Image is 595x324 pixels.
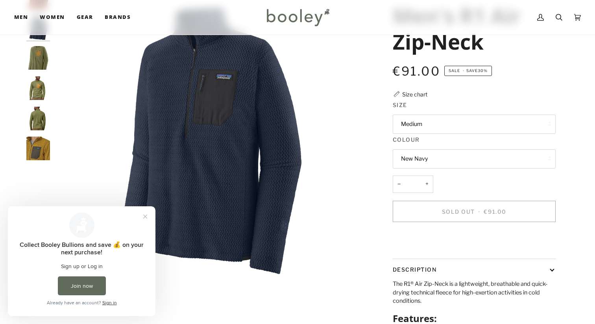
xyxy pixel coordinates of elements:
[40,13,65,21] span: Women
[461,69,466,73] em: •
[14,13,28,21] span: Men
[393,64,440,79] span: €91.00
[421,176,433,193] button: +
[263,6,332,29] img: Booley
[393,135,420,144] span: Colour
[477,208,482,215] span: •
[393,259,556,280] button: Description
[402,90,427,98] div: Size chart
[26,76,50,100] img: Patagonia Men's R1 Air Zip-Neck - Booley Galway
[442,208,475,215] span: Sold Out
[393,201,556,222] button: Sold Out • €91.00
[393,101,407,109] span: Size
[393,280,556,305] p: The R1® Air Zip-Neck is a lightweight, breathable and quick-drying technical fleece for high-exer...
[393,115,556,134] button: Medium
[77,13,93,21] span: Gear
[484,208,506,215] span: €91.00
[478,69,488,73] span: 30%
[8,206,155,316] iframe: Loyalty program pop-up with offers and actions
[449,69,460,73] span: Sale
[393,149,556,168] button: New Navy
[105,13,131,21] span: Brands
[26,137,50,160] img: Patagonia Men's R1 Air Zip-Neck - Booley Galway
[393,176,405,193] button: −
[26,46,50,70] img: Patagonia Men's R1 Air Zip-Neck Buckhorn Green - Booley Galway
[393,2,550,54] h1: Men's R1 Air Zip-Neck
[444,66,492,76] span: Save
[393,176,433,193] input: Quantity
[26,107,50,130] img: Patagonia Men's R1 Air Zip-Neck - Booley Galway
